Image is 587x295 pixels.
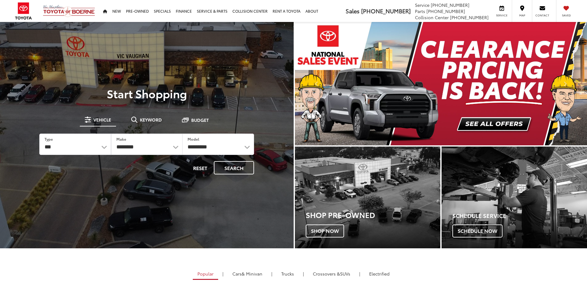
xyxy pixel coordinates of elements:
[308,268,355,279] a: SUVs
[43,5,95,17] img: Vic Vaughan Toyota of Boerne
[301,271,305,277] li: |
[442,147,587,248] div: Toyota
[415,14,449,20] span: Collision Center
[188,136,199,142] label: Model
[365,268,394,279] a: Electrified
[313,271,340,277] span: Crossovers &
[306,211,440,219] h3: Shop Pre-Owned
[116,136,126,142] label: Make
[242,271,262,277] span: & Minivan
[270,271,274,277] li: |
[543,34,587,133] button: Click to view next picture.
[361,7,411,15] span: [PHONE_NUMBER]
[515,13,529,17] span: Map
[188,161,213,174] button: Reset
[306,224,344,237] span: Shop Now
[535,13,549,17] span: Contact
[452,224,503,237] span: Schedule Now
[93,118,111,122] span: Vehicle
[193,268,218,280] a: Popular
[191,118,209,122] span: Budget
[346,7,360,15] span: Sales
[26,87,268,100] p: Start Shopping
[277,268,299,279] a: Trucks
[214,161,254,174] button: Search
[295,147,440,248] div: Toyota
[426,8,465,14] span: [PHONE_NUMBER]
[45,136,53,142] label: Type
[442,147,587,248] a: Schedule Service Schedule Now
[431,2,469,8] span: [PHONE_NUMBER]
[358,271,362,277] li: |
[415,2,429,8] span: Service
[228,268,267,279] a: Cars
[415,8,425,14] span: Parts
[140,118,162,122] span: Keyword
[450,14,489,20] span: [PHONE_NUMBER]
[495,13,509,17] span: Service
[452,213,587,219] h4: Schedule Service
[221,271,225,277] li: |
[295,147,440,248] a: Shop Pre-Owned Shop Now
[295,34,339,133] button: Click to view previous picture.
[559,13,573,17] span: Saved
